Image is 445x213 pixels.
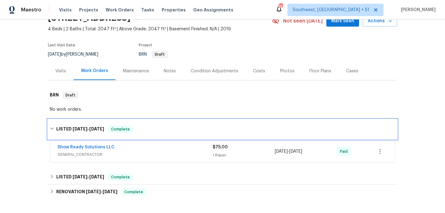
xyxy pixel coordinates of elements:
[50,92,59,99] h6: BRN
[73,175,87,179] span: [DATE]
[103,190,117,194] span: [DATE]
[152,53,167,56] span: Draft
[73,127,104,131] span: -
[309,68,331,74] div: Floor Plans
[193,7,233,13] span: Geo Assignments
[340,148,350,155] span: Paid
[59,7,72,13] span: Visits
[50,106,395,113] div: No work orders.
[79,7,98,13] span: Projects
[141,8,154,12] span: Tasks
[280,68,295,74] div: Photos
[289,149,302,154] span: [DATE]
[73,175,104,179] span: -
[55,68,66,74] div: Visits
[48,119,397,139] div: LISTED [DATE]-[DATE]Complete
[48,51,106,58] div: by [PERSON_NAME]
[139,52,168,57] span: BRN
[56,126,104,133] h6: LISTED
[326,15,359,27] button: Mark Seen
[48,26,272,32] span: 4 Beds | 2 Baths | Total: 2047 ft² | Above Grade: 2047 ft² | Basement Finished: N/A | 2019
[63,92,78,98] span: Draft
[398,7,436,13] span: [PERSON_NAME]
[48,185,397,199] div: RENOVATION [DATE]-[DATE]Complete
[81,68,108,74] div: Work Orders
[108,174,132,180] span: Complete
[89,127,104,131] span: [DATE]
[48,15,130,21] h2: [STREET_ADDRESS]
[346,68,358,74] div: Cases
[57,151,213,158] span: GENERAL_CONTRACTOR
[368,17,392,25] span: Actions
[73,127,87,131] span: [DATE]
[363,15,397,27] button: Actions
[164,68,176,74] div: Notes
[275,149,288,154] span: [DATE]
[86,190,101,194] span: [DATE]
[331,17,354,25] span: Mark Seen
[89,175,104,179] span: [DATE]
[56,173,104,181] h6: LISTED
[48,52,61,57] span: [DATE]
[48,170,397,185] div: LISTED [DATE]-[DATE]Complete
[253,68,265,74] div: Costs
[213,145,228,149] span: $75.00
[278,4,283,10] div: 748
[283,18,323,24] span: Not seen [DATE]
[191,68,238,74] div: Condition Adjustments
[56,188,117,196] h6: RENOVATION
[293,7,369,13] span: Southwest, [GEOGRAPHIC_DATA] + 51
[21,7,41,13] span: Maestro
[275,148,302,155] span: -
[106,7,134,13] span: Work Orders
[48,85,397,105] div: BRN Draft
[86,190,117,194] span: -
[123,68,149,74] div: Maintenance
[162,7,186,13] span: Properties
[48,43,75,47] span: Last Visit Date
[213,152,275,158] div: 1 Repair
[57,145,115,149] a: Show Ready Solutions LLC
[122,189,146,195] span: Complete
[139,43,152,47] span: Project
[108,126,132,132] span: Complete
